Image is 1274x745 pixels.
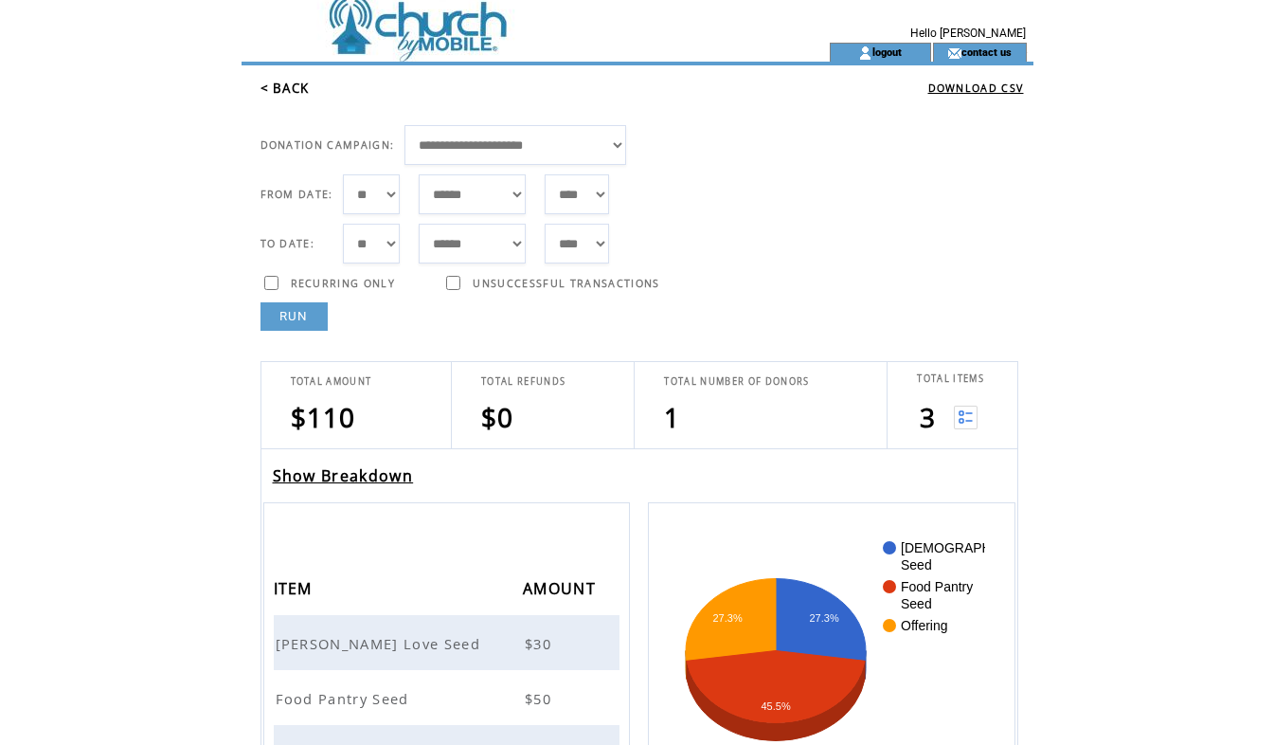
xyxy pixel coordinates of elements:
[291,375,372,388] span: TOTAL AMOUNT
[961,45,1012,58] a: contact us
[947,45,961,61] img: contact_us_icon.gif
[810,612,839,624] text: 27.3%
[910,27,1026,40] span: Hello [PERSON_NAME]
[664,375,809,388] span: TOTAL NUMBER OF DONORS
[525,689,556,708] span: $50
[664,399,680,435] span: 1
[260,237,315,250] span: TO DATE:
[291,277,396,290] span: RECURRING ONLY
[920,399,936,435] span: 3
[523,573,601,609] span: AMOUNT
[274,573,317,609] span: ITEM
[291,399,356,435] span: $110
[276,689,414,708] span: Food Pantry Seed
[762,700,791,712] text: 45.5%
[901,596,932,611] text: Seed
[917,372,984,385] span: TOTAL ITEMS
[481,375,565,388] span: TOTAL REFUNDS
[901,579,973,594] text: Food Pantry
[273,465,414,486] a: Show Breakdown
[901,557,932,572] text: Seed
[274,582,317,593] a: ITEM
[928,82,1024,95] a: DOWNLOAD CSV
[858,45,872,61] img: account_icon.gif
[260,138,395,152] span: DONATION CAMPAIGN:
[260,80,310,97] a: < BACK
[523,582,601,593] a: AMOUNT
[525,634,556,653] span: $30
[260,302,328,331] a: RUN
[713,612,743,624] text: 27.3%
[954,406,978,429] img: View list
[276,634,486,653] span: [PERSON_NAME] Love Seed
[901,618,948,633] text: Offering
[473,277,659,290] span: UNSUCCESSFUL TRANSACTIONS
[901,540,1082,555] text: [DEMOGRAPHIC_DATA] Love
[872,45,902,58] a: logout
[276,688,414,705] a: Food Pantry Seed
[276,633,486,650] a: [PERSON_NAME] Love Seed
[260,188,333,201] span: FROM DATE:
[481,399,514,435] span: $0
